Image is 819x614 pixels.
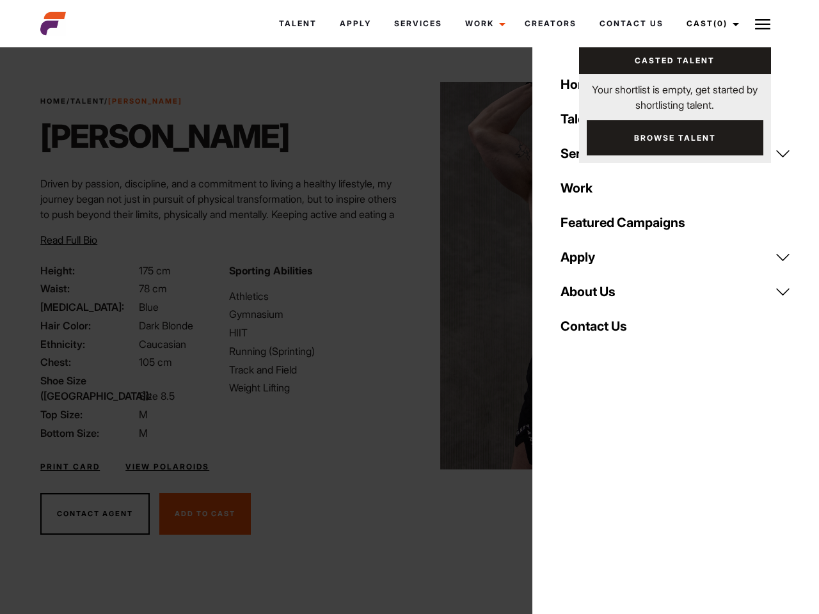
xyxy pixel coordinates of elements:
li: Weight Lifting [229,380,402,395]
button: Add To Cast [159,493,251,535]
button: Contact Agent [40,493,150,535]
li: Running (Sprinting) [229,343,402,359]
span: Dark Blonde [139,319,193,332]
span: Top Size: [40,407,136,422]
h1: [PERSON_NAME] [40,117,289,155]
li: HIIT [229,325,402,340]
span: M [139,408,148,421]
a: About Us [553,274,799,309]
span: Height: [40,263,136,278]
p: Your shortlist is empty, get started by shortlisting talent. [579,74,771,113]
li: Gymnasium [229,306,402,322]
a: Services [553,136,799,171]
span: 175 cm [139,264,171,277]
a: Creators [513,6,588,41]
strong: [PERSON_NAME] [108,97,182,106]
span: Ethnicity: [40,336,136,352]
span: Caucasian [139,338,186,350]
a: Contact Us [553,309,799,343]
a: View Polaroids [125,461,209,473]
a: Talent [553,102,799,136]
a: Cast(0) [675,6,747,41]
img: cropped-aefm-brand-fav-22-square.png [40,11,66,36]
span: (0) [713,19,728,28]
button: Read Full Bio [40,232,97,248]
a: Print Card [40,461,100,473]
span: Chest: [40,354,136,370]
a: Work [454,6,513,41]
a: Talent [267,6,328,41]
span: 105 cm [139,356,172,368]
span: Bottom Size: [40,425,136,441]
a: Talent [70,97,104,106]
span: Hair Color: [40,318,136,333]
strong: Sporting Abilities [229,264,312,277]
a: Featured Campaigns [553,205,799,240]
a: Home [40,97,67,106]
span: Size 8.5 [139,390,175,402]
a: Apply [328,6,383,41]
li: Athletics [229,288,402,304]
a: Services [383,6,454,41]
span: 78 cm [139,282,167,295]
span: / / [40,96,182,107]
a: Work [553,171,799,205]
span: Add To Cast [175,509,235,518]
a: Home [553,67,799,102]
span: Shoe Size ([GEOGRAPHIC_DATA]): [40,373,136,404]
img: Burger icon [755,17,770,32]
a: Contact Us [588,6,675,41]
span: [MEDICAL_DATA]: [40,299,136,315]
a: Browse Talent [587,120,763,155]
span: Read Full Bio [40,233,97,246]
span: Blue [139,301,159,313]
a: Apply [553,240,799,274]
li: Track and Field [229,362,402,377]
p: Driven by passion, discipline, and a commitment to living a healthy lifestyle, my journey began n... [40,176,402,253]
a: Casted Talent [579,47,771,74]
span: Waist: [40,281,136,296]
span: M [139,427,148,439]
